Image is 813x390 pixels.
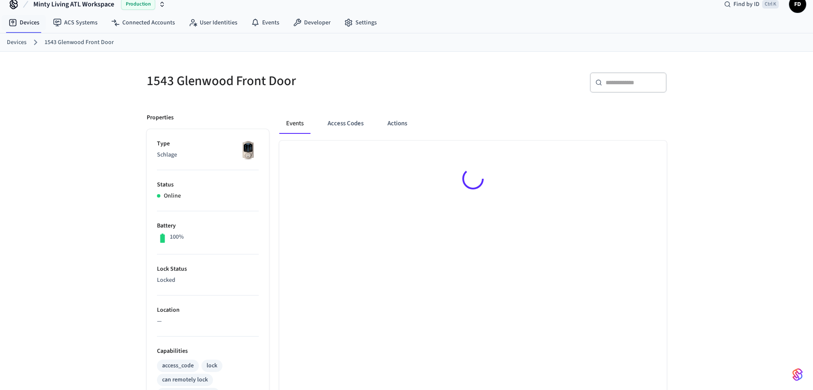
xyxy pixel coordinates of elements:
h5: 1543 Glenwood Front Door [147,72,402,90]
a: Developer [286,15,337,30]
p: Capabilities [157,347,259,356]
div: can remotely lock [162,375,208,384]
a: 1543 Glenwood Front Door [44,38,114,47]
p: Status [157,180,259,189]
a: Settings [337,15,384,30]
a: User Identities [182,15,244,30]
p: Properties [147,113,174,122]
p: Battery [157,222,259,230]
p: Lock Status [157,265,259,274]
p: — [157,317,259,326]
p: Locked [157,276,259,285]
a: Devices [2,15,46,30]
p: 100% [170,233,184,242]
a: Events [244,15,286,30]
p: Online [164,192,181,201]
a: ACS Systems [46,15,104,30]
button: Actions [381,113,414,134]
p: Type [157,139,259,148]
img: SeamLogoGradient.69752ec5.svg [792,368,803,381]
button: Access Codes [321,113,370,134]
a: Devices [7,38,27,47]
div: ant example [279,113,667,134]
div: lock [207,361,217,370]
a: Connected Accounts [104,15,182,30]
p: Schlage [157,151,259,160]
p: Location [157,306,259,315]
div: access_code [162,361,194,370]
img: Schlage Sense Smart Deadbolt with Camelot Trim, Front [237,139,259,161]
button: Events [279,113,310,134]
